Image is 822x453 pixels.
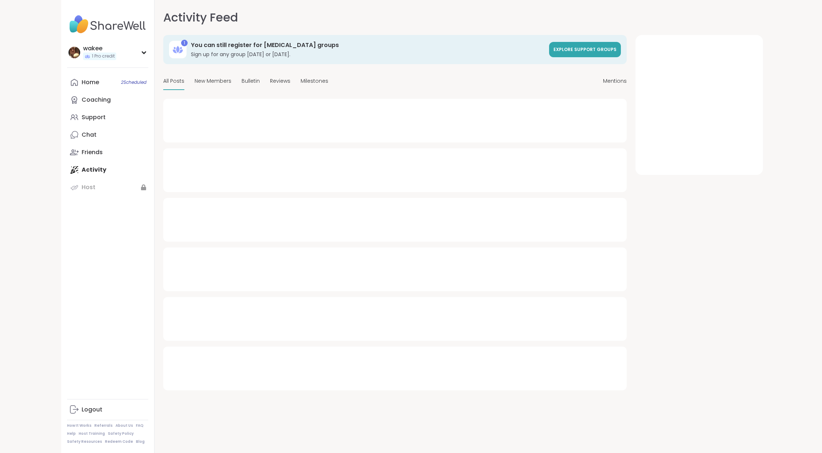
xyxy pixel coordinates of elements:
a: Help [67,431,76,436]
h3: Sign up for any group [DATE] or [DATE]. [191,51,545,58]
a: Blog [136,439,145,444]
a: Host [67,179,148,196]
img: ShareWell Nav Logo [67,12,148,37]
div: Friends [82,148,103,156]
h1: Activity Feed [163,9,238,26]
div: wakee [83,44,116,52]
a: Safety Resources [67,439,102,444]
div: Support [82,113,106,121]
a: Support [67,109,148,126]
a: FAQ [136,423,144,428]
div: Coaching [82,96,111,104]
a: Referrals [94,423,113,428]
div: Logout [82,406,102,414]
div: Host [82,183,95,191]
h3: You can still register for [MEDICAL_DATA] groups [191,41,545,49]
span: Mentions [603,77,627,85]
a: Chat [67,126,148,144]
a: Logout [67,401,148,418]
a: Explore support groups [549,42,621,57]
a: How It Works [67,423,91,428]
a: Redeem Code [105,439,133,444]
a: Host Training [79,431,105,436]
span: Milestones [301,77,328,85]
a: Friends [67,144,148,161]
span: 1 Pro credit [92,53,115,59]
span: Reviews [270,77,290,85]
a: About Us [116,423,133,428]
div: 1 [181,40,188,46]
span: Explore support groups [553,46,616,52]
div: Home [82,78,99,86]
a: Safety Policy [108,431,134,436]
span: All Posts [163,77,184,85]
a: Coaching [67,91,148,109]
img: wakee [68,47,80,58]
div: Chat [82,131,97,139]
span: 2 Scheduled [121,79,146,85]
a: Home2Scheduled [67,74,148,91]
span: New Members [195,77,231,85]
span: Bulletin [242,77,260,85]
